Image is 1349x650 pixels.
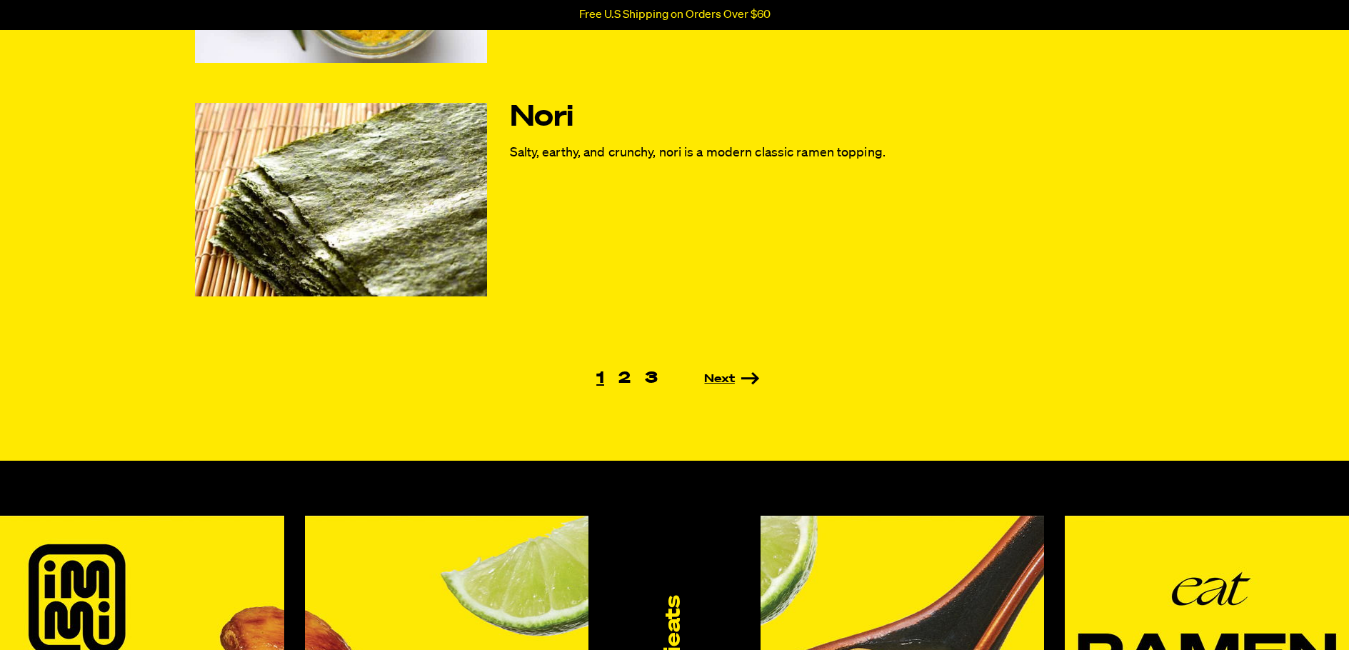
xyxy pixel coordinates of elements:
a: Next [664,374,759,385]
p: Salty, earthy, and crunchy, nori is a modern classic ramen topping. [510,144,904,161]
img: Nori [195,103,487,296]
a: Nori [510,103,904,133]
span: 1 [589,371,611,386]
a: 3 [638,371,665,386]
a: 2 [611,371,638,386]
p: Free U.S Shipping on Orders Over $60 [579,9,771,21]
